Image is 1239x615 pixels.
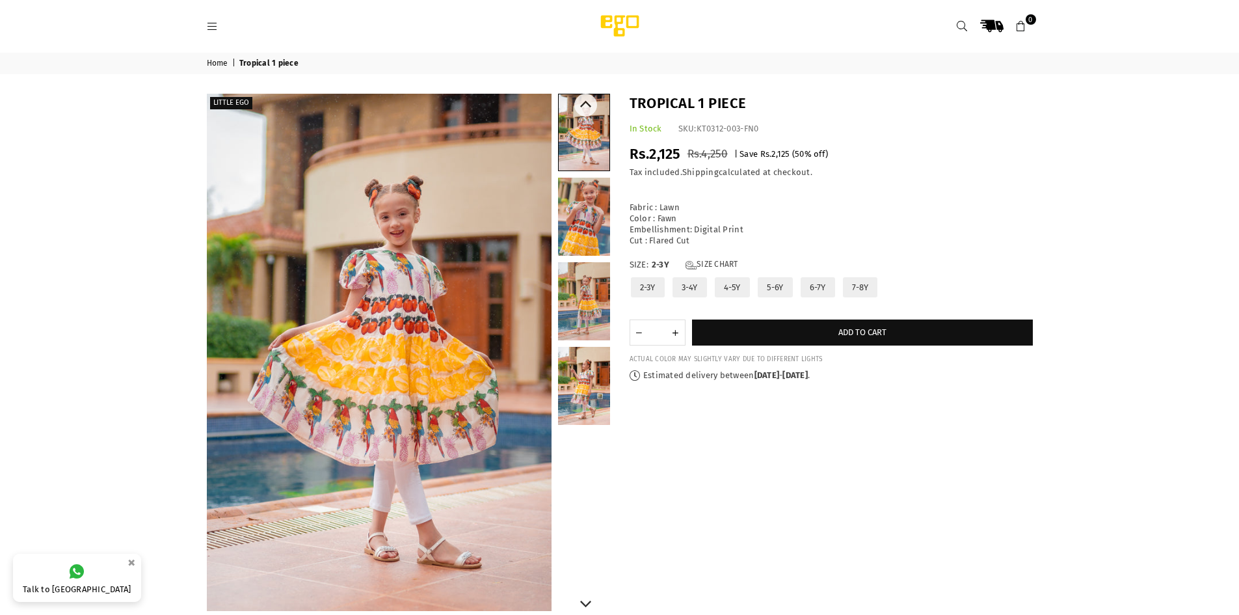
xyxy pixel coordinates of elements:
span: Rs.4,250 [687,147,728,161]
label: 2-3Y [630,276,666,299]
span: 0 [1026,14,1036,25]
a: Tropical 1 piece [207,94,552,611]
label: Little EGO [210,97,252,109]
h1: Tropical 1 piece [630,94,1033,114]
span: | [734,149,738,159]
button: Next [574,592,597,614]
span: KT0312-003-FN0 [697,124,759,133]
button: Add to cart [692,320,1033,346]
a: Shipping [682,167,719,178]
span: Rs.2,125 [630,145,681,163]
p: Estimated delivery between - . [630,370,1033,381]
span: 2-3Y [652,260,678,271]
nav: breadcrumbs [197,53,1043,74]
label: 6-7Y [799,276,836,299]
label: 5-6Y [756,276,794,299]
a: Home [207,59,230,69]
label: 7-8Y [842,276,879,299]
span: Rs.2,125 [760,149,790,159]
a: Menu [201,21,224,31]
label: 4-5Y [713,276,751,299]
span: | [232,59,237,69]
label: 3-4Y [671,276,708,299]
time: [DATE] [754,370,780,380]
label: Size: [630,260,1033,271]
div: ACTUAL COLOR MAY SLIGHTLY VARY DUE TO DIFFERENT LIGHTS [630,355,1033,364]
span: Save [739,149,758,159]
span: 50 [795,149,805,159]
a: Search [951,14,974,38]
button: × [124,552,139,573]
a: Talk to [GEOGRAPHIC_DATA] [13,554,141,602]
button: Previous [574,94,597,116]
div: SKU: [678,124,759,135]
div: Fabric : Lawn Color : Fawn Embellishment: Digital Print Cut : Flared Cut [630,191,1033,246]
a: Size Chart [686,260,738,271]
quantity-input: Quantity [630,320,686,346]
div: Tax included. calculated at checkout. [630,167,1033,178]
span: ( % off) [792,149,828,159]
span: Tropical 1 piece [239,59,300,69]
time: [DATE] [782,370,808,380]
a: 0 [1009,14,1033,38]
span: Add to cart [838,327,886,337]
img: Ego [565,13,675,39]
span: In Stock [630,124,662,133]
